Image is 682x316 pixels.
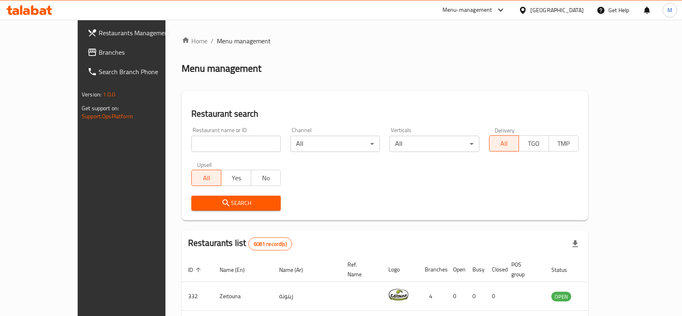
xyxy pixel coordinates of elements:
th: Busy [466,257,485,282]
span: Name (En) [220,265,255,275]
div: Total records count [248,237,292,250]
div: Export file [566,234,585,254]
button: Yes [221,170,251,186]
div: All [290,136,380,152]
span: Name (Ar) [279,265,313,275]
span: Status [551,265,578,275]
input: Search for restaurant name or ID.. [191,136,281,152]
span: TMP [552,138,575,149]
h2: Restaurant search [191,108,578,120]
td: 0 [485,282,505,311]
span: Yes [225,172,248,184]
span: M [667,6,672,15]
div: OPEN [551,292,571,301]
span: Branches [99,47,185,57]
span: TGO [522,138,545,149]
span: 1.0.0 [103,89,115,100]
td: زيتونة [273,282,341,311]
th: Logo [382,257,418,282]
span: Search Branch Phone [99,67,185,77]
span: Ref. Name [347,260,372,279]
button: TGO [519,135,549,152]
button: All [489,135,519,152]
span: ID [188,265,203,275]
span: Get support on: [82,103,119,113]
th: Closed [485,257,505,282]
span: Menu management [217,36,271,46]
a: Support.OpsPlatform [82,111,133,122]
div: Menu-management [443,5,492,15]
h2: Menu management [182,62,261,75]
span: Search [198,198,274,208]
button: TMP [549,135,578,152]
span: OPEN [551,292,571,301]
h2: Restaurants list [188,237,292,250]
nav: breadcrumb [182,36,588,46]
span: All [195,172,218,184]
td: 332 [182,282,213,311]
div: [GEOGRAPHIC_DATA] [530,6,584,15]
a: Branches [81,43,192,62]
span: All [493,138,516,149]
span: No [254,172,277,184]
span: 6081 record(s) [249,240,292,248]
button: No [251,170,281,186]
a: Search Branch Phone [81,62,192,81]
td: Zeitouna [213,282,273,311]
li: / [211,36,214,46]
label: Delivery [495,127,515,133]
img: Zeitouna [388,284,409,305]
td: 4 [418,282,447,311]
a: Restaurants Management [81,23,192,43]
td: 0 [466,282,485,311]
span: Version: [82,89,102,100]
a: Home [182,36,208,46]
span: Restaurants Management [99,28,185,38]
td: 0 [447,282,466,311]
label: Upsell [197,162,212,167]
th: Branches [418,257,447,282]
div: All [390,136,479,152]
span: POS group [511,260,535,279]
button: All [191,170,221,186]
button: Search [191,196,281,211]
th: Open [447,257,466,282]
